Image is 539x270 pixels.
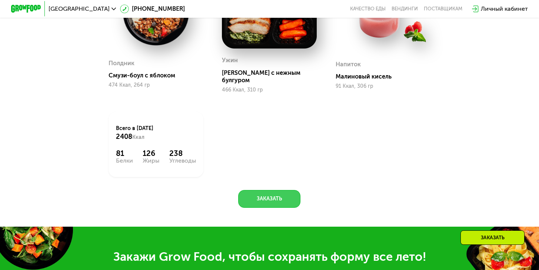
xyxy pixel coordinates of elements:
[109,82,203,88] div: 474 Ккал, 264 гр
[143,158,159,164] div: Жиры
[392,6,418,12] a: Вендинги
[116,125,196,141] div: Всего в [DATE]
[116,158,133,164] div: Белки
[143,149,159,158] div: 126
[116,133,132,141] span: 2408
[49,6,110,12] span: [GEOGRAPHIC_DATA]
[222,69,323,84] div: [PERSON_NAME] с нежным булгуром
[481,4,528,13] div: Личный кабинет
[222,55,238,66] div: Ужин
[132,134,144,140] span: Ккал
[460,230,525,245] div: Заказать
[424,6,462,12] div: поставщикам
[169,158,196,164] div: Углеводы
[120,4,185,13] a: [PHONE_NUMBER]
[336,73,436,80] div: Малиновый кисель
[109,72,209,79] div: Смузи-боул с яблоком
[222,87,317,93] div: 466 Ккал, 310 гр
[238,190,300,208] button: Заказать
[109,58,134,69] div: Полдник
[350,6,386,12] a: Качество еды
[116,149,133,158] div: 81
[169,149,196,158] div: 238
[336,59,361,70] div: Напиток
[336,83,430,89] div: 91 Ккал, 306 гр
